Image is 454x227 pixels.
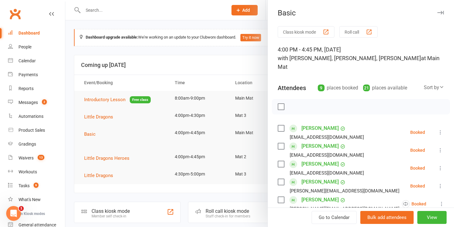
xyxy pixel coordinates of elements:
[18,86,34,91] div: Reports
[318,84,358,92] div: places booked
[268,9,454,17] div: Basic
[18,114,43,119] div: Automations
[7,6,23,22] a: Clubworx
[339,26,378,38] button: Roll call
[42,99,47,105] span: 2
[8,109,65,123] a: Automations
[290,133,364,141] div: [EMAIL_ADDRESS][DOMAIN_NAME]
[18,155,34,160] div: Waivers
[363,84,407,92] div: places available
[18,169,37,174] div: Workouts
[18,128,45,133] div: Product Sales
[417,211,447,224] button: View
[8,179,65,193] a: Tasks 9
[410,184,425,188] div: Booked
[301,195,339,205] a: [PERSON_NAME]
[19,206,24,211] span: 1
[8,96,65,109] a: Messages 2
[410,166,425,170] div: Booked
[278,45,444,71] div: 4:00 PM - 4:45 PM, [DATE]
[8,137,65,151] a: Gradings
[8,82,65,96] a: Reports
[8,54,65,68] a: Calendar
[18,142,36,147] div: Gradings
[278,84,306,92] div: Attendees
[8,40,65,54] a: People
[18,183,30,188] div: Tasks
[301,141,339,151] a: [PERSON_NAME]
[402,200,426,208] div: Booked
[18,31,40,35] div: Dashboard
[8,165,65,179] a: Workouts
[278,55,421,61] span: with [PERSON_NAME], [PERSON_NAME], [PERSON_NAME]
[8,68,65,82] a: Payments
[290,205,399,213] div: [PERSON_NAME][EMAIL_ADDRESS][DOMAIN_NAME]
[363,85,370,91] div: 21
[301,159,339,169] a: [PERSON_NAME]
[312,211,357,224] a: Go to Calendar
[424,84,444,92] div: Sort by
[18,44,31,49] div: People
[410,130,425,134] div: Booked
[290,187,399,195] div: [PERSON_NAME][EMAIL_ADDRESS][DOMAIN_NAME]
[8,123,65,137] a: Product Sales
[278,26,334,38] button: Class kiosk mode
[8,193,65,207] a: What's New
[301,123,339,133] a: [PERSON_NAME]
[38,155,44,160] span: 13
[410,148,425,152] div: Booked
[301,177,339,187] a: [PERSON_NAME]
[18,58,36,63] div: Calendar
[318,85,325,91] div: 9
[18,72,38,77] div: Payments
[18,100,38,105] div: Messages
[290,151,364,159] div: [EMAIL_ADDRESS][DOMAIN_NAME]
[18,197,41,202] div: What's New
[8,151,65,165] a: Waivers 13
[34,183,39,188] span: 9
[290,169,364,177] div: [EMAIL_ADDRESS][DOMAIN_NAME]
[8,26,65,40] a: Dashboard
[360,211,414,224] button: Bulk add attendees
[6,206,21,221] iframe: Intercom live chat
